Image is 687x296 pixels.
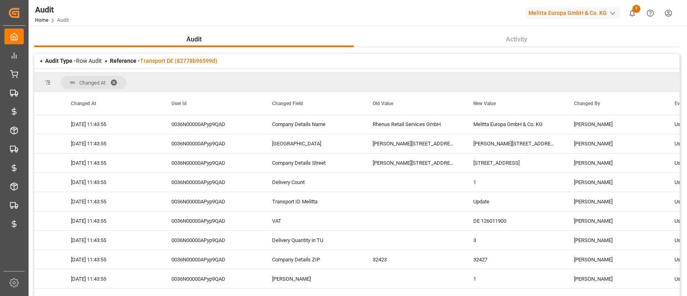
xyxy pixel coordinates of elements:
div: [DATE] 11:43:55 [61,250,162,269]
div: [PERSON_NAME] [564,134,665,153]
div: Transport ID Melitta [262,192,363,211]
div: Melitta Europa GmbH & Co. KG [525,7,620,19]
div: Melitta Europa GmbH & Co. KG [464,115,564,134]
div: [STREET_ADDRESS] [464,153,564,172]
div: 0036N00000APyp9QAD [162,134,262,153]
div: Update [464,192,564,211]
div: [GEOGRAPHIC_DATA] [262,134,363,153]
button: Help Center [641,4,659,22]
div: Rhenus Retail Services GmbH [363,115,464,134]
div: 0036N00000APyp9QAD [162,173,262,192]
div: Company Details Name [262,115,363,134]
div: [DATE] 11:43:55 [61,153,162,172]
div: 0036N00000APyp9QAD [162,115,262,134]
div: [DATE] 11:43:55 [61,173,162,192]
div: [PERSON_NAME] [564,211,665,230]
span: Changed At [79,80,105,86]
span: Activity [503,35,530,44]
span: Old Value [373,101,393,106]
button: Melitta Europa GmbH & Co. KG [525,5,623,21]
div: Delivery Quantity in TU [262,231,363,250]
div: [DATE] 11:43:55 [61,134,162,153]
div: 3 [464,231,564,250]
span: 7 [632,5,640,13]
div: [PERSON_NAME] [564,153,665,172]
span: Audit [183,35,205,44]
div: 0036N00000APyp9QAD [162,231,262,250]
div: Row Audit [45,57,102,65]
div: 0036N00000APyp9QAD [162,211,262,230]
span: User Id [171,101,187,106]
div: DE 126011900 [464,211,564,230]
div: 1 [464,173,564,192]
span: Changed By [574,101,600,106]
div: 32427 [464,250,564,269]
div: [PERSON_NAME][STREET_ADDRESS] [363,153,464,172]
div: 0036N00000APyp9QAD [162,269,262,288]
span: Changed Field [272,101,303,106]
div: [PERSON_NAME][STREET_ADDRESS] [464,134,564,153]
div: [PERSON_NAME] [564,269,665,288]
div: [PERSON_NAME] [564,231,665,250]
div: [DATE] 11:43:55 [61,231,162,250]
div: [PERSON_NAME] [564,192,665,211]
div: [DATE] 11:43:55 [61,192,162,211]
span: Event [675,101,687,106]
div: Company Details ZIP [262,250,363,269]
div: VAT [262,211,363,230]
div: 0036N00000APyp9QAD [162,192,262,211]
button: show 7 new notifications [623,4,641,22]
div: [PERSON_NAME] [564,173,665,192]
div: Audit [35,4,69,16]
span: New Value [473,101,496,106]
span: Changed At [71,101,96,106]
div: 0036N00000APyp9QAD [162,153,262,172]
div: Company Details Street [262,153,363,172]
span: Reference - [110,58,217,64]
div: 1 [464,269,564,288]
div: [DATE] 11:43:55 [61,115,162,134]
button: Audit [34,32,354,47]
a: Transport DE (82778b96599d) [140,58,217,64]
a: Home [35,17,48,23]
div: Delivery Count [262,173,363,192]
button: Activity [354,32,679,47]
div: [PERSON_NAME][STREET_ADDRESS] [363,134,464,153]
div: 32423 [363,250,464,269]
div: [DATE] 11:43:55 [61,211,162,230]
span: Audit Type - [45,58,76,64]
div: [PERSON_NAME] [564,115,665,134]
div: [PERSON_NAME] [262,269,363,288]
div: [DATE] 11:43:55 [61,269,162,288]
div: 0036N00000APyp9QAD [162,250,262,269]
div: [PERSON_NAME] [564,250,665,269]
